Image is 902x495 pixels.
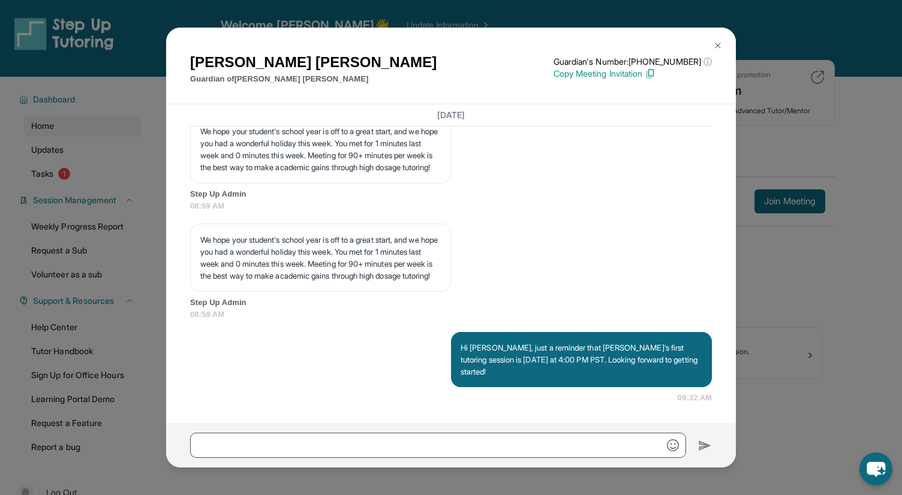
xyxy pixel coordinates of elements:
h3: [DATE] [190,109,712,121]
img: Emoji [667,439,679,451]
p: Guardian's Number: [PHONE_NUMBER] [554,56,712,68]
span: 08:59 AM [190,309,712,321]
img: Send icon [698,439,712,453]
span: Step Up Admin [190,297,712,309]
img: Close Icon [713,41,723,50]
p: We hope your student's school year is off to a great start, and we hope you had a wonderful holid... [200,234,441,282]
p: We hope your student's school year is off to a great start, and we hope you had a wonderful holid... [200,125,441,173]
span: 08:59 AM [190,200,712,212]
img: Copy Icon [645,68,656,79]
p: Hi [PERSON_NAME], just a reminder that [PERSON_NAME]’s first tutoring session is [DATE] at 4:00 P... [461,342,702,378]
button: chat-button [859,452,892,485]
span: ⓘ [703,56,712,68]
span: Step Up Admin [190,188,712,200]
span: 09:32 AM [678,392,712,404]
p: Guardian of [PERSON_NAME] [PERSON_NAME] [190,73,437,85]
h1: [PERSON_NAME] [PERSON_NAME] [190,52,437,73]
p: Copy Meeting Invitation [554,68,712,80]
